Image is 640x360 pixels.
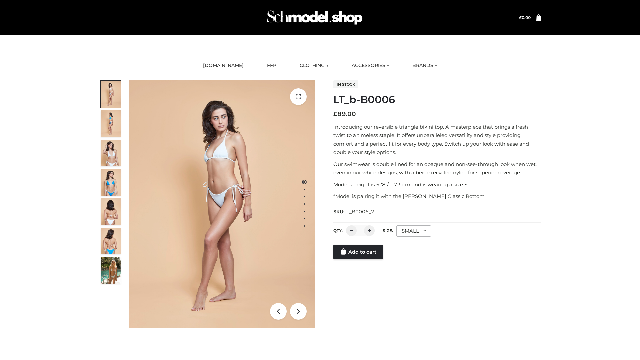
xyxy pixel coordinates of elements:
[344,209,374,215] span: LT_B0006_2
[198,58,249,73] a: [DOMAIN_NAME]
[333,94,541,106] h1: LT_b-B0006
[262,58,281,73] a: FFP
[129,80,315,328] img: LT_b-B0006
[101,81,121,108] img: ArielClassicBikiniTop_CloudNine_AzureSky_OW114ECO_1-scaled.jpg
[519,15,522,20] span: £
[101,169,121,196] img: ArielClassicBikiniTop_CloudNine_AzureSky_OW114ECO_4-scaled.jpg
[333,245,383,259] a: Add to cart
[101,228,121,254] img: ArielClassicBikiniTop_CloudNine_AzureSky_OW114ECO_8-scaled.jpg
[383,228,393,233] label: Size:
[101,257,121,284] img: Arieltop_CloudNine_AzureSky2.jpg
[396,225,431,237] div: SMALL
[333,80,358,88] span: In stock
[333,208,375,216] span: SKU:
[519,15,531,20] a: £0.00
[265,4,365,31] img: Schmodel Admin 964
[101,140,121,166] img: ArielClassicBikiniTop_CloudNine_AzureSky_OW114ECO_3-scaled.jpg
[333,180,541,189] p: Model’s height is 5 ‘8 / 173 cm and is wearing a size S.
[333,110,356,118] bdi: 89.00
[101,110,121,137] img: ArielClassicBikiniTop_CloudNine_AzureSky_OW114ECO_2-scaled.jpg
[101,198,121,225] img: ArielClassicBikiniTop_CloudNine_AzureSky_OW114ECO_7-scaled.jpg
[347,58,394,73] a: ACCESSORIES
[333,123,541,157] p: Introducing our reversible triangle bikini top. A masterpiece that brings a fresh twist to a time...
[333,160,541,177] p: Our swimwear is double lined for an opaque and non-see-through look when wet, even in our white d...
[295,58,333,73] a: CLOTHING
[333,192,541,201] p: *Model is pairing it with the [PERSON_NAME] Classic Bottom
[333,110,337,118] span: £
[333,228,343,233] label: QTY:
[407,58,442,73] a: BRANDS
[519,15,531,20] bdi: 0.00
